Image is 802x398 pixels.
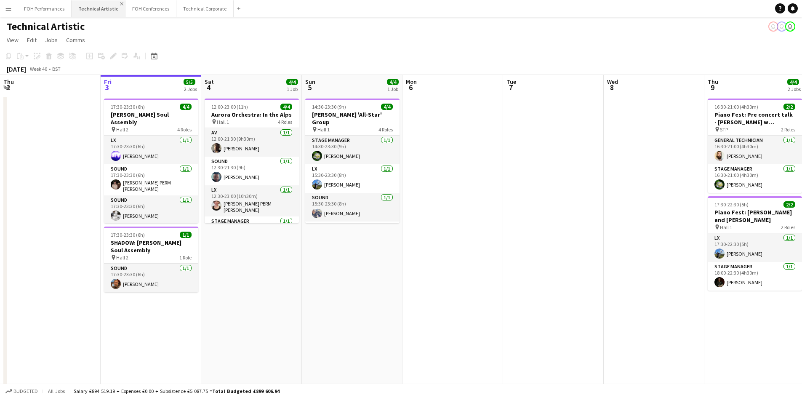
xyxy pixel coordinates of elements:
[305,193,400,222] app-card-role: Sound1/115:30-23:30 (8h)[PERSON_NAME]
[24,35,40,45] a: Edit
[387,79,399,85] span: 4/4
[104,99,198,223] app-job-card: 17:30-23:30 (6h)4/4[PERSON_NAME] Soul Assembly Hall 24 RolesLX1/117:30-23:30 (6h)[PERSON_NAME]Sou...
[783,201,795,208] span: 2/2
[104,136,198,164] app-card-role: LX1/117:30-23:30 (6h)[PERSON_NAME]
[180,232,192,238] span: 1/1
[3,35,22,45] a: View
[179,254,192,261] span: 1 Role
[4,387,39,396] button: Budgeted
[708,78,718,85] span: Thu
[63,35,88,45] a: Comms
[2,83,14,92] span: 2
[184,86,197,92] div: 2 Jobs
[278,119,292,125] span: 4 Roles
[506,78,516,85] span: Tue
[714,201,749,208] span: 17:30-22:30 (5h)
[125,0,176,17] button: FOH Conferences
[66,36,85,44] span: Comms
[783,104,795,110] span: 2/2
[104,264,198,292] app-card-role: Sound1/117:30-23:30 (6h)[PERSON_NAME]
[42,35,61,45] a: Jobs
[378,126,393,133] span: 4 Roles
[211,104,248,110] span: 12:00-23:00 (11h)
[205,128,299,157] app-card-role: AV1/112:00-21:30 (9h30m)[PERSON_NAME]
[304,83,315,92] span: 5
[203,83,214,92] span: 4
[708,262,802,291] app-card-role: Stage Manager1/118:00-22:30 (4h30m)[PERSON_NAME]
[52,66,61,72] div: BST
[381,104,393,110] span: 4/4
[714,104,758,110] span: 16:30-21:00 (4h30m)
[28,66,49,72] span: Week 40
[706,83,718,92] span: 9
[305,164,400,193] app-card-role: LX1/115:30-23:30 (8h)[PERSON_NAME]
[406,78,417,85] span: Mon
[708,233,802,262] app-card-role: LX1/117:30-22:30 (5h)[PERSON_NAME]
[708,111,802,126] h3: Piano Fest: Pre concert talk - [PERSON_NAME] w [PERSON_NAME] and [PERSON_NAME]
[788,86,801,92] div: 2 Jobs
[72,0,125,17] button: Technical Artistic
[720,224,732,230] span: Hall 1
[708,196,802,291] app-job-card: 17:30-22:30 (5h)2/2Piano Fest: [PERSON_NAME] and [PERSON_NAME] Hall 12 RolesLX1/117:30-22:30 (5h)...
[312,104,346,110] span: 14:30-23:30 (9h)
[3,78,14,85] span: Thu
[305,111,400,126] h3: [PERSON_NAME] 'All-Star' Group
[305,222,400,253] app-card-role: Sound1/1
[45,36,58,44] span: Jobs
[177,126,192,133] span: 4 Roles
[768,21,778,32] app-user-avatar: Sally PERM Pochciol
[708,136,802,164] app-card-role: General Technician1/116:30-21:00 (4h30m)[PERSON_NAME]
[708,208,802,224] h3: Piano Fest: [PERSON_NAME] and [PERSON_NAME]
[205,157,299,185] app-card-role: Sound1/112:30-21:30 (9h)[PERSON_NAME]
[205,99,299,223] app-job-card: 12:00-23:00 (11h)4/4Aurora Orchestra: In the Alps Hall 14 RolesAV1/112:00-21:30 (9h30m)[PERSON_NA...
[104,227,198,292] app-job-card: 17:30-23:30 (6h)1/1SHADOW: [PERSON_NAME] Soul Assembly Hall 21 RoleSound1/117:30-23:30 (6h)[PERSO...
[505,83,516,92] span: 7
[280,104,292,110] span: 4/4
[287,86,298,92] div: 1 Job
[7,20,85,33] h1: Technical Artistic
[777,21,787,32] app-user-avatar: Sally PERM Pochciol
[606,83,618,92] span: 8
[111,232,145,238] span: 17:30-23:30 (6h)
[787,79,799,85] span: 4/4
[74,388,280,394] div: Salary £894 519.19 + Expenses £0.00 + Subsistence £5 087.75 =
[781,224,795,230] span: 2 Roles
[184,79,195,85] span: 5/5
[180,104,192,110] span: 4/4
[205,185,299,216] app-card-role: LX1/112:30-23:00 (10h30m)[PERSON_NAME] PERM [PERSON_NAME]
[607,78,618,85] span: Wed
[781,126,795,133] span: 2 Roles
[103,83,112,92] span: 3
[17,0,72,17] button: FOH Performances
[13,388,38,394] span: Budgeted
[708,99,802,193] app-job-card: 16:30-21:00 (4h30m)2/2Piano Fest: Pre concert talk - [PERSON_NAME] w [PERSON_NAME] and [PERSON_NA...
[720,126,728,133] span: STP
[7,36,19,44] span: View
[305,136,400,164] app-card-role: Stage Manager1/114:30-23:30 (9h)[PERSON_NAME]
[46,388,67,394] span: All jobs
[217,119,229,125] span: Hall 1
[176,0,234,17] button: Technical Corporate
[116,126,128,133] span: Hall 2
[116,254,128,261] span: Hall 2
[104,164,198,195] app-card-role: Sound1/117:30-23:30 (6h)[PERSON_NAME] PERM [PERSON_NAME]
[317,126,330,133] span: Hall 1
[205,111,299,118] h3: Aurora Orchestra: In the Alps
[785,21,795,32] app-user-avatar: Visitor Services
[104,239,198,254] h3: SHADOW: [PERSON_NAME] Soul Assembly
[205,78,214,85] span: Sat
[104,195,198,224] app-card-role: Sound1/117:30-23:30 (6h)[PERSON_NAME]
[7,65,26,73] div: [DATE]
[104,78,112,85] span: Fri
[305,99,400,223] app-job-card: 14:30-23:30 (9h)4/4[PERSON_NAME] 'All-Star' Group Hall 14 RolesStage Manager1/114:30-23:30 (9h)[P...
[405,83,417,92] span: 6
[286,79,298,85] span: 4/4
[387,86,398,92] div: 1 Job
[305,78,315,85] span: Sun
